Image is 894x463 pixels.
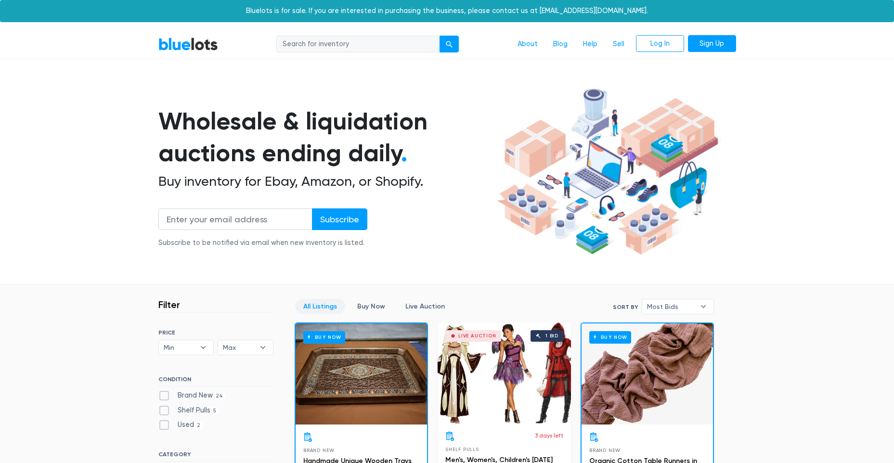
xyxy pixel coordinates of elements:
[158,208,312,230] input: Enter your email address
[605,35,632,53] a: Sell
[545,35,575,53] a: Blog
[401,139,407,167] span: .
[397,299,453,314] a: Live Auction
[164,340,195,355] span: Min
[193,340,213,355] b: ▾
[613,303,638,311] label: Sort By
[158,299,180,310] h3: Filter
[295,299,345,314] a: All Listings
[158,420,204,430] label: Used
[688,35,736,52] a: Sign Up
[158,173,493,190] h2: Buy inventory for Ebay, Amazon, or Shopify.
[493,84,722,259] img: hero-ee84e7d0318cb26816c560f6b4441b76977f77a177738b4e94f68c95b2b83dbb.png
[312,208,367,230] input: Subscribe
[158,376,273,386] h6: CONDITION
[158,451,273,462] h6: CATEGORY
[636,35,684,52] a: Log In
[535,431,563,440] p: 3 days left
[158,329,273,336] h6: PRICE
[545,334,558,338] div: 1 bid
[158,390,226,401] label: Brand New
[582,323,713,424] a: Buy Now
[158,238,367,248] div: Subscribe to be notified via email when new inventory is listed.
[647,299,695,314] span: Most Bids
[276,36,440,53] input: Search for inventory
[210,407,220,415] span: 5
[445,447,479,452] span: Shelf Pulls
[438,322,571,424] a: Live Auction 1 bid
[589,448,621,453] span: Brand New
[693,299,713,314] b: ▾
[194,422,204,430] span: 2
[303,331,345,343] h6: Buy Now
[458,334,496,338] div: Live Auction
[589,331,631,343] h6: Buy Now
[213,392,226,400] span: 24
[253,340,273,355] b: ▾
[158,105,493,169] h1: Wholesale & liquidation auctions ending daily
[158,405,220,416] label: Shelf Pulls
[303,448,335,453] span: Brand New
[349,299,393,314] a: Buy Now
[158,37,218,51] a: BlueLots
[296,323,427,424] a: Buy Now
[223,340,255,355] span: Max
[575,35,605,53] a: Help
[510,35,545,53] a: About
